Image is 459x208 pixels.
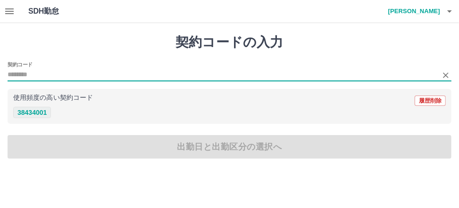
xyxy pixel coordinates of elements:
[13,107,51,118] button: 38434001
[8,34,451,50] h1: 契約コードの入力
[8,61,33,68] h2: 契約コード
[13,95,93,101] p: 使用頻度の高い契約コード
[415,96,446,106] button: 履歴削除
[439,69,452,82] button: Clear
